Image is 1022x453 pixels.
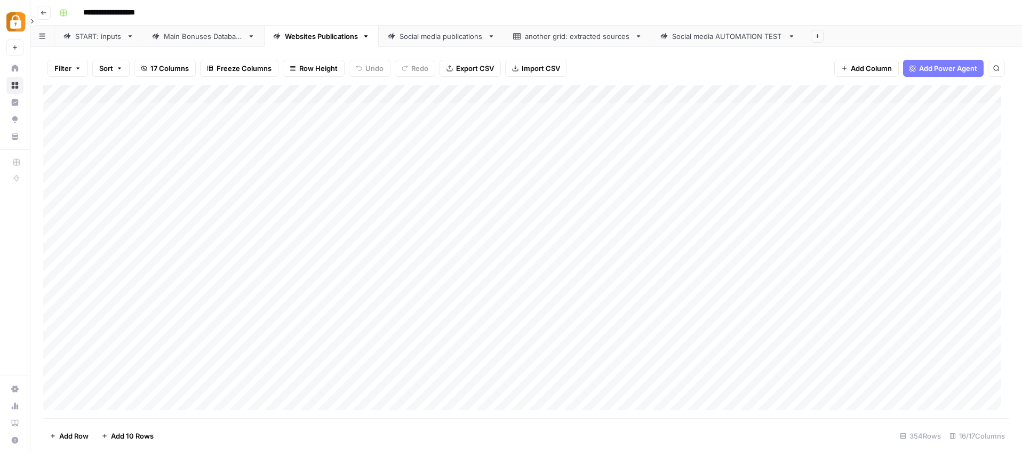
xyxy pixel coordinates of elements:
button: 17 Columns [134,60,196,77]
button: Help + Support [6,432,23,449]
a: Your Data [6,128,23,145]
button: Filter [47,60,88,77]
div: 354 Rows [896,427,945,444]
span: Add Power Agent [919,63,977,74]
a: START: inputs [54,26,143,47]
button: Sort [92,60,130,77]
span: Freeze Columns [217,63,272,74]
button: Redo [395,60,435,77]
div: another grid: extracted sources [525,31,630,42]
button: Add Row [43,427,95,444]
a: Insights [6,94,23,111]
button: Add 10 Rows [95,427,160,444]
span: Add Row [59,431,89,441]
button: Undo [349,60,390,77]
a: Browse [6,77,23,94]
img: Adzz Logo [6,12,26,31]
button: Import CSV [505,60,567,77]
a: Social media publications [379,26,504,47]
span: Sort [99,63,113,74]
a: Home [6,60,23,77]
span: Import CSV [522,63,560,74]
button: Freeze Columns [200,60,278,77]
div: Social media publications [400,31,483,42]
div: START: inputs [75,31,122,42]
span: Export CSV [456,63,494,74]
button: Row Height [283,60,345,77]
span: Undo [365,63,384,74]
span: 17 Columns [150,63,189,74]
a: Opportunities [6,111,23,128]
span: Add 10 Rows [111,431,154,441]
div: Social media AUTOMATION TEST [672,31,784,42]
button: Add Column [834,60,899,77]
a: Usage [6,398,23,415]
span: Redo [411,63,428,74]
div: Websites Publications [285,31,358,42]
span: Filter [54,63,71,74]
a: Social media AUTOMATION TEST [651,26,804,47]
a: Main Bonuses Database [143,26,264,47]
div: Main Bonuses Database [164,31,243,42]
span: Add Column [851,63,892,74]
button: Export CSV [440,60,501,77]
button: Workspace: Adzz [6,9,23,35]
span: Row Height [299,63,338,74]
div: 16/17 Columns [945,427,1009,444]
button: Add Power Agent [903,60,984,77]
a: Settings [6,380,23,398]
a: Learning Hub [6,415,23,432]
a: another grid: extracted sources [504,26,651,47]
a: Websites Publications [264,26,379,47]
